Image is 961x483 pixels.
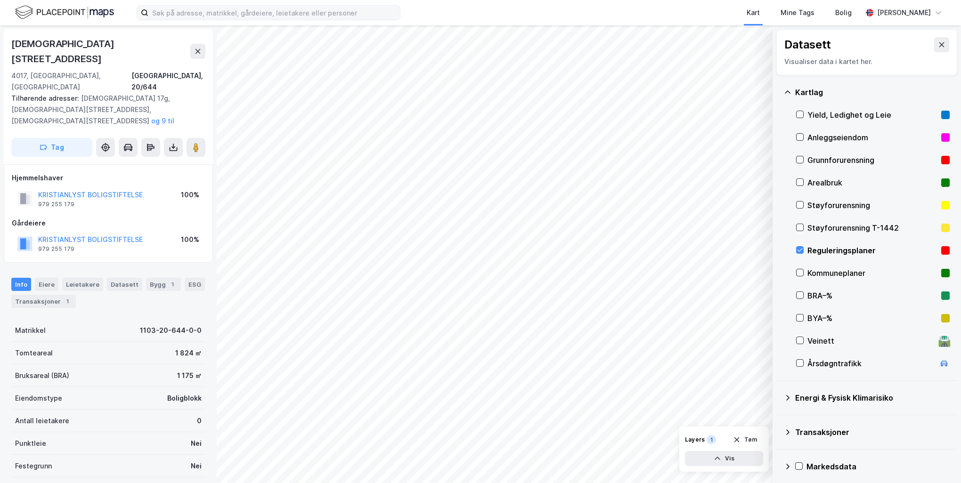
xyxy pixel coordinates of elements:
[685,436,705,443] div: Layers
[15,4,114,21] img: logo.f888ab2527a4732fd821a326f86c7f29.svg
[807,222,937,233] div: Støyforurensning T-1442
[707,435,716,444] div: 1
[807,177,937,188] div: Arealbruk
[191,438,202,449] div: Nei
[140,325,202,336] div: 1103-20-644-0-0
[807,290,937,301] div: BRA–%
[181,234,199,245] div: 100%
[148,6,400,20] input: Søk på adresse, matrikkel, gårdeiere, leietakere eller personer
[63,297,72,306] div: 1
[15,325,46,336] div: Matrikkel
[185,278,205,291] div: ESG
[11,93,198,127] div: [DEMOGRAPHIC_DATA] 17g, [DEMOGRAPHIC_DATA][STREET_ADDRESS], [DEMOGRAPHIC_DATA][STREET_ADDRESS]
[914,438,961,483] div: Kontrollprogram for chat
[15,393,62,404] div: Eiendomstype
[795,392,950,403] div: Energi & Fysisk Klimarisiko
[197,415,202,427] div: 0
[62,278,103,291] div: Leietakere
[807,313,937,324] div: BYA–%
[807,132,937,143] div: Anleggseiendom
[807,154,937,166] div: Grunnforurensning
[12,172,205,184] div: Hjemmelshaver
[181,189,199,201] div: 100%
[15,438,46,449] div: Punktleie
[11,295,76,308] div: Transaksjoner
[795,427,950,438] div: Transaksjoner
[11,138,92,157] button: Tag
[175,347,202,359] div: 1 824 ㎡
[15,460,52,472] div: Festegrunn
[11,94,81,102] span: Tilhørende adresser:
[938,335,951,347] div: 🛣️
[685,451,763,466] button: Vis
[835,7,852,18] div: Bolig
[11,70,131,93] div: 4017, [GEOGRAPHIC_DATA], [GEOGRAPHIC_DATA]
[807,335,935,346] div: Veinett
[11,278,31,291] div: Info
[914,438,961,483] iframe: Chat Widget
[146,278,181,291] div: Bygg
[177,370,202,381] div: 1 175 ㎡
[38,245,74,253] div: 979 255 179
[131,70,205,93] div: [GEOGRAPHIC_DATA], 20/644
[15,415,69,427] div: Antall leietakere
[168,280,177,289] div: 1
[38,201,74,208] div: 979 255 179
[15,370,69,381] div: Bruksareal (BRA)
[807,109,937,121] div: Yield, Ledighet og Leie
[727,432,763,447] button: Tøm
[12,217,205,229] div: Gårdeiere
[807,200,937,211] div: Støyforurensning
[35,278,58,291] div: Eiere
[806,461,950,472] div: Markedsdata
[11,36,190,66] div: [DEMOGRAPHIC_DATA][STREET_ADDRESS]
[107,278,142,291] div: Datasett
[877,7,931,18] div: [PERSON_NAME]
[807,245,937,256] div: Reguleringsplaner
[167,393,202,404] div: Boligblokk
[807,358,935,369] div: Årsdøgntrafikk
[15,347,53,359] div: Tomteareal
[784,37,831,52] div: Datasett
[747,7,760,18] div: Kart
[191,460,202,472] div: Nei
[795,87,950,98] div: Kartlag
[784,56,949,67] div: Visualiser data i kartet her.
[807,267,937,279] div: Kommuneplaner
[781,7,814,18] div: Mine Tags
